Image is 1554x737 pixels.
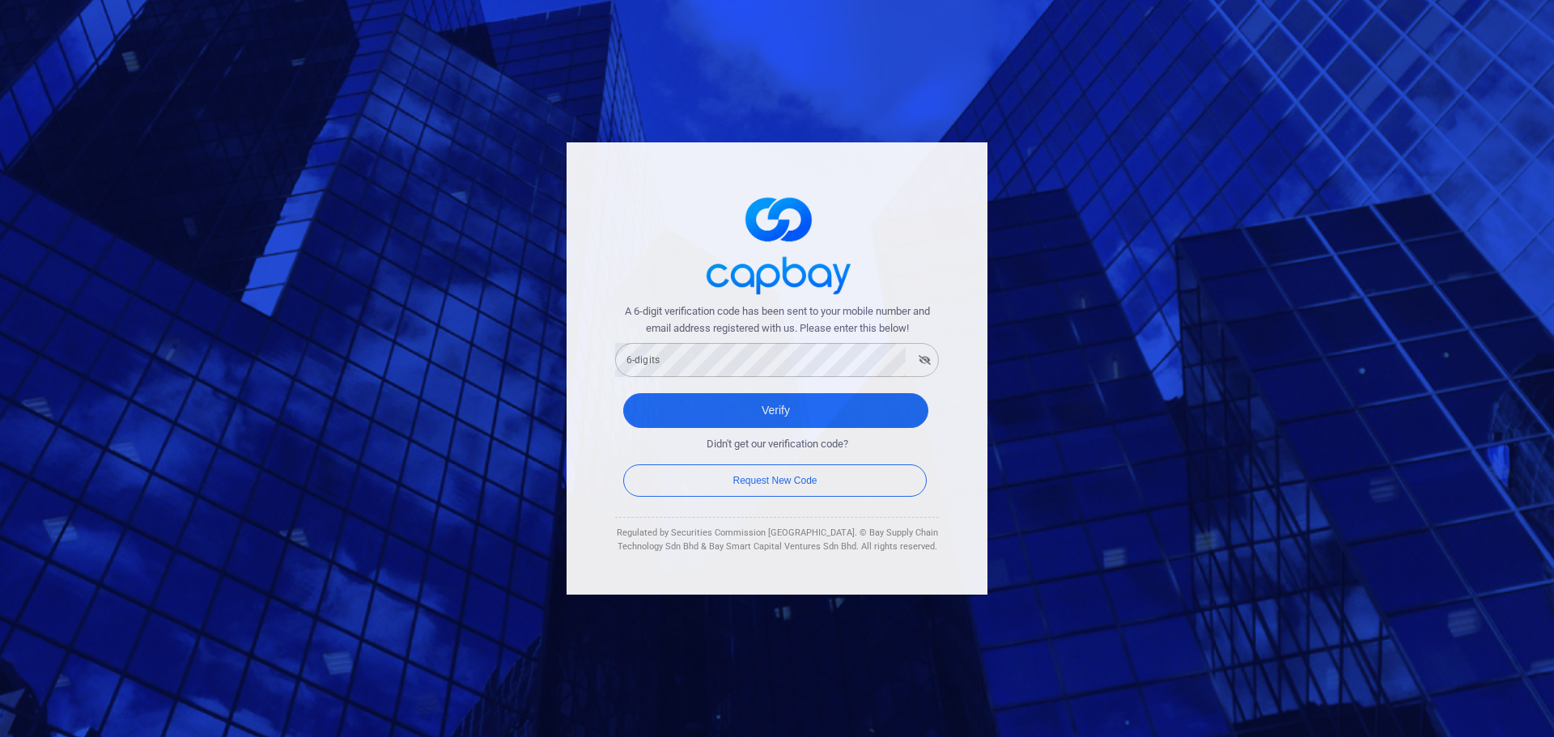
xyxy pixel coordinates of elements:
button: Verify [623,393,928,428]
button: Request New Code [623,464,927,497]
span: Didn't get our verification code? [707,436,848,453]
span: A 6-digit verification code has been sent to your mobile number and email address registered with... [615,303,939,337]
img: logo [696,183,858,303]
div: Regulated by Securities Commission [GEOGRAPHIC_DATA]. © Bay Supply Chain Technology Sdn Bhd & Bay... [615,526,939,554]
